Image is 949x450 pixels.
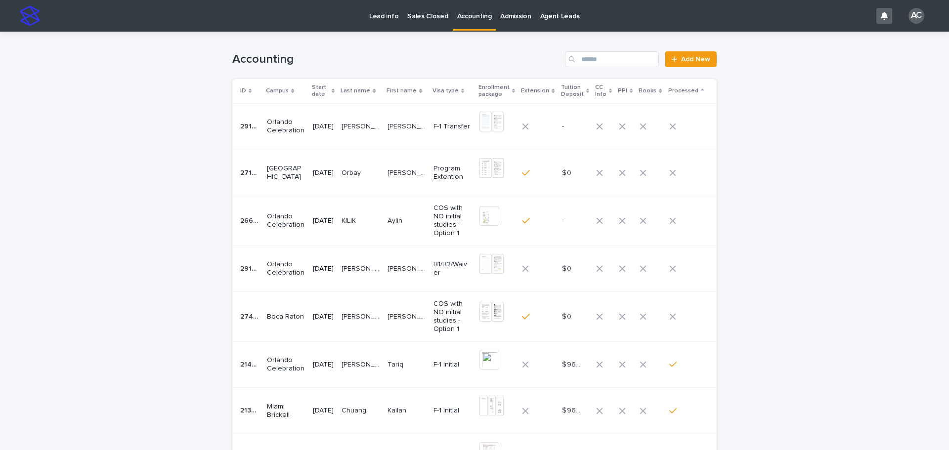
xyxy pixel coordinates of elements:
[388,121,428,131] p: Kleyn Yair
[313,169,334,177] p: [DATE]
[341,85,370,96] p: Last name
[312,82,329,100] p: Start date
[232,103,720,150] tr: 2912229122 Orlando Celebration[DATE][PERSON_NAME] [PERSON_NAME][PERSON_NAME] [PERSON_NAME] [PERSO...
[562,405,583,415] p: $ 960.00
[232,196,720,245] tr: 2668226682 Orlando Celebration[DATE]KILIKKILIK AylinAylin COS with NO initial studies - Option 1--
[267,403,305,419] p: Miami Brickell
[232,292,720,341] tr: 2745727457 Boca Raton[DATE][PERSON_NAME][PERSON_NAME] [PERSON_NAME][PERSON_NAME] COS with NO init...
[478,82,510,100] p: Enrollment package
[388,263,428,273] p: Gaudis Josefina
[433,407,472,415] p: F-1 Initial
[388,167,428,177] p: Kubilay Rauf
[240,263,261,273] p: 29178
[313,313,334,321] p: [DATE]
[267,356,305,373] p: Orlando Celebration
[267,212,305,229] p: Orlando Celebration
[432,85,459,96] p: Visa type
[618,85,627,96] p: PPI
[908,8,924,24] div: AC
[668,85,698,96] p: Processed
[313,265,334,273] p: [DATE]
[562,263,573,273] p: $ 0
[433,204,472,237] p: COS with NO initial studies - Option 1
[232,150,720,196] tr: 2714027140 [GEOGRAPHIC_DATA][DATE]OrbayOrbay [PERSON_NAME][PERSON_NAME] Program Extention$ 0$ 0
[562,311,573,321] p: $ 0
[562,359,583,369] p: $ 960.00
[388,405,408,415] p: Kailan
[240,215,261,225] p: 26682
[240,359,261,369] p: 21403
[433,123,472,131] p: F-1 Transfer
[267,260,305,277] p: Orlando Celebration
[387,85,417,96] p: First name
[665,51,717,67] a: Add New
[232,388,720,434] tr: 2134521345 Miami Brickell[DATE]ChuangChuang KailanKailan F-1 Initial$ 960.00$ 960.00
[313,407,334,415] p: [DATE]
[342,121,382,131] p: RESTREPO GELVEZ
[433,164,472,181] p: Program Extention
[681,56,710,63] span: Add New
[342,405,368,415] p: Chuang
[561,82,584,100] p: Tuition Deposit
[240,167,261,177] p: 27140
[565,51,659,67] input: Search
[388,311,428,321] p: Luz Marina
[433,300,472,333] p: COS with NO initial studies - Option 1
[388,359,405,369] p: Tariq
[521,85,549,96] p: Extension
[433,260,472,277] p: B1/B2/Waiver
[595,82,606,100] p: CC Info
[240,311,261,321] p: 27457
[433,361,472,369] p: F-1 Initial
[562,121,566,131] p: -
[639,85,656,96] p: Books
[232,52,561,67] h1: Accounting
[313,217,334,225] p: [DATE]
[342,359,382,369] p: ALABDULWAHAB
[232,245,720,292] tr: 2917829178 Orlando Celebration[DATE][PERSON_NAME] [PERSON_NAME][PERSON_NAME] [PERSON_NAME] [PERSO...
[267,118,305,135] p: Orlando Celebration
[267,164,305,181] p: [GEOGRAPHIC_DATA]
[388,215,404,225] p: Aylin
[240,121,261,131] p: 29122
[313,123,334,131] p: [DATE]
[267,313,305,321] p: Boca Raton
[562,215,566,225] p: -
[313,361,334,369] p: [DATE]
[342,263,382,273] p: Briceno de Bermudez
[266,85,289,96] p: Campus
[342,167,363,177] p: Orbay
[240,405,261,415] p: 21345
[20,6,40,26] img: stacker-logo-s-only.png
[342,215,358,225] p: KILIK
[562,167,573,177] p: $ 0
[232,341,720,388] tr: 2140321403 Orlando Celebration[DATE][PERSON_NAME][PERSON_NAME] TariqTariq F-1 Initial$ 960.00$ 96...
[240,85,246,96] p: ID
[342,311,382,321] p: Pereira Angarita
